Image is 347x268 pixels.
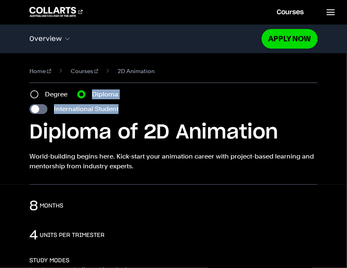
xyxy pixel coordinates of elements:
[92,89,123,99] label: Diploma
[29,35,62,42] span: Overview
[29,227,38,243] p: 4
[29,198,38,214] p: 8
[262,29,318,48] a: Apply Now
[29,66,51,76] a: Home
[40,231,105,239] h3: units per trimester
[71,66,99,76] a: Courses
[118,66,154,76] span: 2D Animation
[29,7,83,17] div: Go to homepage
[29,257,69,265] h3: STUDY MODES
[29,152,318,171] p: World-building begins here. Kick-start your animation career with project-based learning and ment...
[40,202,63,210] h3: months
[54,104,119,114] label: International Student
[29,30,262,47] button: Overview
[45,89,72,99] label: Degree
[29,121,318,145] h1: Diploma of 2D Animation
